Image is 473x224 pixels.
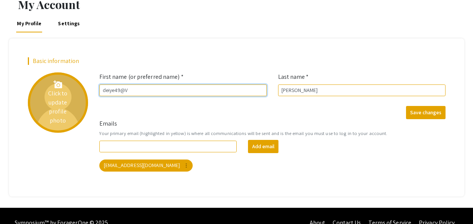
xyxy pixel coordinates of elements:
mat-chip: [EMAIL_ADDRESS][DOMAIN_NAME] [99,160,193,172]
h2: Basic information [28,57,446,64]
mat-icon: add_a_photo [53,80,62,89]
label: First name (or preferred name) * [99,72,184,81]
a: My Profile [16,14,43,32]
button: Save changes [406,106,446,119]
iframe: Chat [6,190,32,218]
mat-chip-list: Your emails [99,158,446,173]
app-email-chip: Your primary email [98,158,195,173]
label: Emails [99,119,117,128]
div: Click to update profile photo [28,72,88,133]
small: Your primary email (highlighted in yellow) is where all communications will be sent and is the em... [99,130,446,137]
a: Settings [57,14,81,32]
mat-icon: more_vert [183,162,190,169]
button: Add email [248,140,278,153]
label: Last name * [278,72,309,81]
